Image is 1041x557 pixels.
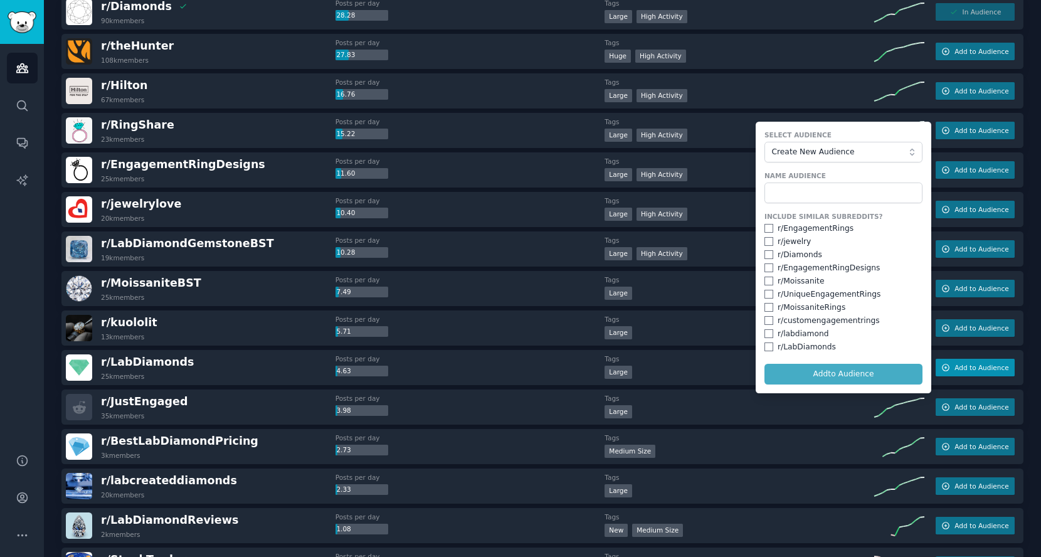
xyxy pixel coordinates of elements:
[954,442,1008,451] span: Add to Audience
[101,119,174,131] span: r/ RingShare
[101,277,201,289] span: r/ MoissaniteBST
[101,40,174,52] span: r/ theHunter
[336,117,605,126] dt: Posts per day
[954,166,1008,174] span: Add to Audience
[66,196,92,223] img: jewelrylove
[605,236,874,245] dt: Tags
[66,117,92,144] img: RingShare
[101,474,237,487] span: r/ labcreateddiamonds
[605,433,874,442] dt: Tags
[101,16,144,25] div: 90k members
[101,79,148,92] span: r/ Hilton
[605,117,874,126] dt: Tags
[778,263,880,274] div: r/ EngagementRingDesigns
[605,315,874,324] dt: Tags
[66,354,92,381] img: LabDiamonds
[66,433,92,460] img: BestLabDiamondPricing
[778,316,880,327] div: r/ customengagementrings
[336,287,388,298] div: 7.49
[101,95,144,104] div: 67k members
[336,275,605,284] dt: Posts per day
[764,142,922,163] button: Create New Audience
[605,275,874,284] dt: Tags
[954,87,1008,95] span: Add to Audience
[772,147,909,158] span: Create New Audience
[954,363,1008,372] span: Add to Audience
[954,205,1008,214] span: Add to Audience
[8,11,36,33] img: GummySearch logo
[778,223,853,235] div: r/ EngagementRings
[764,212,922,221] label: Include Similar Subreddits?
[936,517,1015,534] button: Add to Audience
[605,38,874,47] dt: Tags
[778,342,836,353] div: r/ LabDiamonds
[605,50,631,63] div: Huge
[66,38,92,65] img: theHunter
[101,237,274,250] span: r/ LabDiamondGemstoneBST
[101,356,194,368] span: r/ LabDiamonds
[336,50,388,61] div: 27.83
[101,435,258,447] span: r/ BestLabDiamondPricing
[336,433,605,442] dt: Posts per day
[637,89,687,102] div: High Activity
[336,512,605,521] dt: Posts per day
[954,521,1008,530] span: Add to Audience
[101,214,144,223] div: 20k members
[336,208,388,219] div: 10.40
[954,482,1008,491] span: Add to Audience
[101,198,181,210] span: r/ jewelrylove
[336,354,605,363] dt: Posts per day
[605,168,632,181] div: Large
[778,302,845,314] div: r/ MoissaniteRings
[635,50,686,63] div: High Activity
[605,405,632,418] div: Large
[637,168,687,181] div: High Activity
[605,129,632,142] div: Large
[605,208,632,221] div: Large
[954,245,1008,253] span: Add to Audience
[336,394,605,403] dt: Posts per day
[605,394,874,403] dt: Tags
[101,135,144,144] div: 23k members
[336,405,388,416] div: 3.98
[336,89,388,100] div: 16.76
[954,126,1008,135] span: Add to Audience
[605,10,632,23] div: Large
[605,354,874,363] dt: Tags
[605,445,655,458] div: Medium Size
[101,56,149,65] div: 108k members
[954,403,1008,411] span: Add to Audience
[101,158,265,171] span: r/ EngagementRingDesigns
[336,445,388,456] div: 2.73
[605,287,632,300] div: Large
[336,196,605,205] dt: Posts per day
[954,284,1008,293] span: Add to Audience
[778,250,822,261] div: r/ Diamonds
[101,316,157,329] span: r/ kuololit
[336,315,605,324] dt: Posts per day
[101,332,144,341] div: 13k members
[936,477,1015,495] button: Add to Audience
[101,372,144,381] div: 25k members
[936,161,1015,179] button: Add to Audience
[336,326,388,337] div: 5.71
[66,78,92,104] img: Hilton
[778,289,880,300] div: r/ UniqueEngagementRings
[66,315,92,341] img: kuololit
[336,366,388,377] div: 4.63
[336,236,605,245] dt: Posts per day
[954,324,1008,332] span: Add to Audience
[936,359,1015,376] button: Add to Audience
[101,451,140,460] div: 3k members
[778,329,829,340] div: r/ labdiamond
[66,473,92,499] img: labcreateddiamonds
[936,438,1015,455] button: Add to Audience
[101,395,188,408] span: r/ JustEngaged
[336,473,605,482] dt: Posts per day
[778,276,824,287] div: r/ Moissanite
[637,129,687,142] div: High Activity
[336,524,388,535] div: 1.08
[101,530,140,539] div: 2k members
[936,319,1015,337] button: Add to Audience
[101,293,144,302] div: 25k members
